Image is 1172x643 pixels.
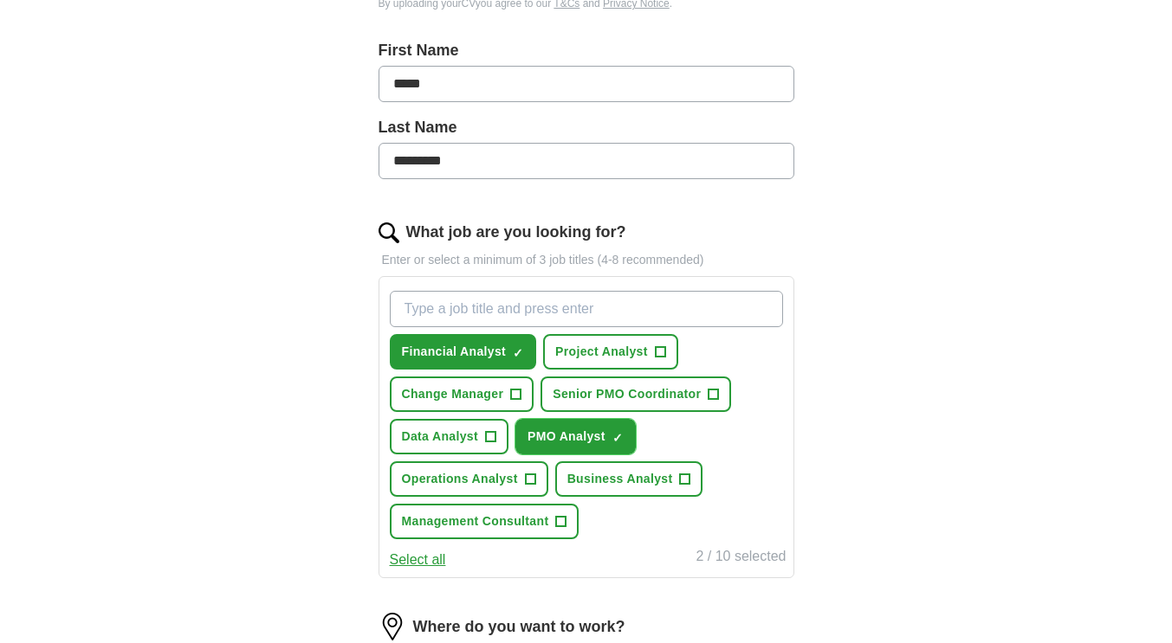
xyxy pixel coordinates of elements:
span: Change Manager [402,385,504,403]
span: Project Analyst [555,343,648,361]
button: Financial Analyst✓ [390,334,537,370]
button: Management Consultant [390,504,580,539]
span: ✓ [513,346,523,360]
p: Enter or select a minimum of 3 job titles (4-8 recommended) [379,251,794,269]
button: Operations Analyst [390,461,548,497]
span: Financial Analyst [402,343,507,361]
div: 2 / 10 selected [696,546,786,570]
span: Business Analyst [567,470,673,488]
span: PMO Analyst [528,428,605,446]
span: Senior PMO Coordinator [553,385,701,403]
button: PMO Analyst✓ [515,419,636,454]
button: Data Analyst [390,419,509,454]
span: Management Consultant [402,512,549,530]
span: Data Analyst [402,428,479,446]
label: What job are you looking for? [406,221,626,244]
span: Operations Analyst [402,470,518,488]
button: Business Analyst [555,461,703,497]
button: Change Manager [390,376,534,412]
input: Type a job title and press enter [390,291,783,327]
label: Where do you want to work? [413,615,625,639]
button: Select all [390,550,446,570]
label: First Name [379,39,794,62]
button: Project Analyst [543,334,678,370]
span: ✓ [612,431,623,445]
img: search.png [379,222,399,243]
button: Senior PMO Coordinator [541,376,731,412]
label: Last Name [379,116,794,139]
img: location.png [379,613,406,640]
